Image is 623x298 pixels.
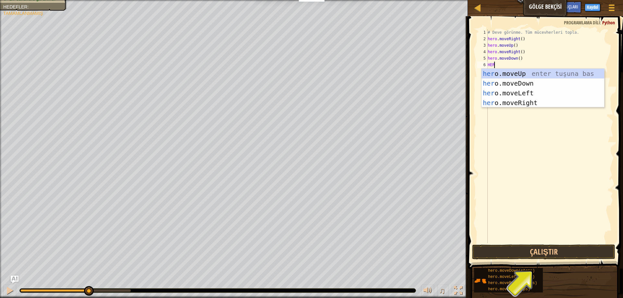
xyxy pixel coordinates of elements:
[545,4,556,10] span: Ask AI
[11,276,18,283] button: Ask AI
[602,19,615,26] span: Python
[437,285,448,298] button: ♫
[28,4,29,9] span: :
[477,42,488,49] div: 3
[488,268,535,273] span: hero.moveDown(steps)
[488,287,530,292] span: hero.moveUp(steps)
[600,19,602,26] span: :
[477,62,488,68] div: 6
[562,4,578,10] span: İpuçları
[585,4,600,11] button: Kaydol
[564,19,600,26] span: Programlama dili
[488,281,537,285] span: hero.moveRight(steps)
[477,68,488,75] div: 7
[421,285,434,298] button: Sesi ayarla
[477,29,488,36] div: 1
[477,49,488,55] div: 4
[3,4,28,9] span: Hedefler
[452,285,465,298] button: Tam ekran değiştir
[474,275,486,287] img: portrait.png
[542,1,559,13] button: Ask AI
[477,36,488,42] div: 2
[472,244,615,259] button: Çalıştır
[477,55,488,62] div: 5
[3,11,43,16] span: Tamamlanmamış
[488,275,535,279] span: hero.moveLeft(steps)
[439,286,445,295] span: ♫
[3,285,16,298] button: Ctrl + P: Pause
[604,1,620,17] button: Oyun Menüsünü Göster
